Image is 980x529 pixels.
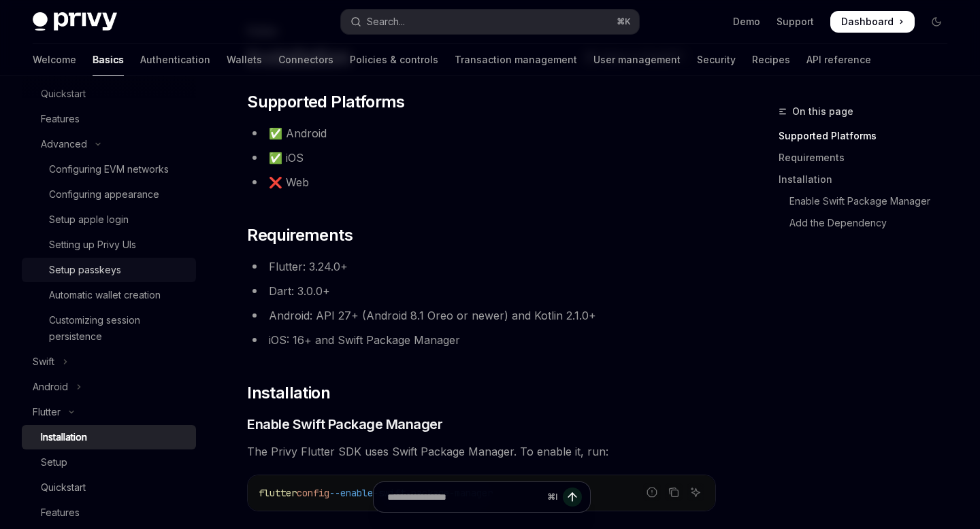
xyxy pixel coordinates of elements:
[22,182,196,207] a: Configuring appearance
[278,44,333,76] a: Connectors
[367,14,405,30] div: Search...
[247,224,353,246] span: Requirements
[33,12,117,31] img: dark logo
[41,429,87,445] div: Installation
[33,379,68,395] div: Android
[563,488,582,507] button: Send message
[49,287,161,303] div: Automatic wallet creation
[247,330,716,349] li: iOS: 16+ and Swift Package Manager
[33,44,76,76] a: Welcome
[247,173,716,192] li: ❌ Web
[247,415,442,434] span: Enable Swift Package Manager
[841,15,894,29] span: Dashboard
[22,375,196,399] button: Toggle Android section
[41,111,80,127] div: Features
[779,125,958,147] a: Supported Platforms
[22,425,196,449] a: Installation
[247,91,405,113] span: Supported Platforms
[697,44,736,76] a: Security
[22,400,196,424] button: Toggle Flutter section
[779,147,958,169] a: Requirements
[22,258,196,282] a: Setup passkeys
[41,505,80,521] div: Features
[792,103,853,120] span: On this page
[93,44,124,76] a: Basics
[22,283,196,307] a: Automatic wallet creation
[49,186,159,203] div: Configuring appearance
[247,382,330,404] span: Installation
[41,479,86,496] div: Quickstart
[22,233,196,257] a: Setting up Privy UIs
[49,211,129,228] div: Setup apple login
[247,281,716,301] li: Dart: 3.0.0+
[41,136,87,152] div: Advanced
[341,10,638,34] button: Open search
[779,169,958,190] a: Installation
[49,161,169,177] div: Configuring EVM networks
[830,11,915,33] a: Dashboard
[247,442,716,461] span: The Privy Flutter SDK uses Swift Package Manager. To enable it, run:
[617,16,631,27] span: ⌘ K
[22,475,196,500] a: Quickstart
[33,354,54,370] div: Swift
[22,207,196,232] a: Setup apple login
[733,15,760,29] a: Demo
[247,306,716,325] li: Android: API 27+ (Android 8.1 Oreo or newer) and Kotlin 2.1.0+
[22,132,196,156] button: Toggle Advanced section
[22,308,196,349] a: Customizing session persistence
[22,107,196,131] a: Features
[247,148,716,167] li: ✅ iOS
[22,500,196,525] a: Features
[22,157,196,182] a: Configuring EVM networks
[22,349,196,374] button: Toggle Swift section
[33,404,61,420] div: Flutter
[41,454,67,471] div: Setup
[455,44,577,76] a: Transaction management
[926,11,947,33] button: Toggle dark mode
[49,262,121,278] div: Setup passkeys
[49,237,136,253] div: Setting up Privy UIs
[752,44,790,76] a: Recipes
[593,44,681,76] a: User management
[247,124,716,143] li: ✅ Android
[777,15,814,29] a: Support
[22,450,196,475] a: Setup
[779,190,958,212] a: Enable Swift Package Manager
[350,44,438,76] a: Policies & controls
[247,257,716,276] li: Flutter: 3.24.0+
[140,44,210,76] a: Authentication
[806,44,871,76] a: API reference
[227,44,262,76] a: Wallets
[387,482,542,512] input: Ask a question...
[49,312,188,345] div: Customizing session persistence
[779,212,958,234] a: Add the Dependency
